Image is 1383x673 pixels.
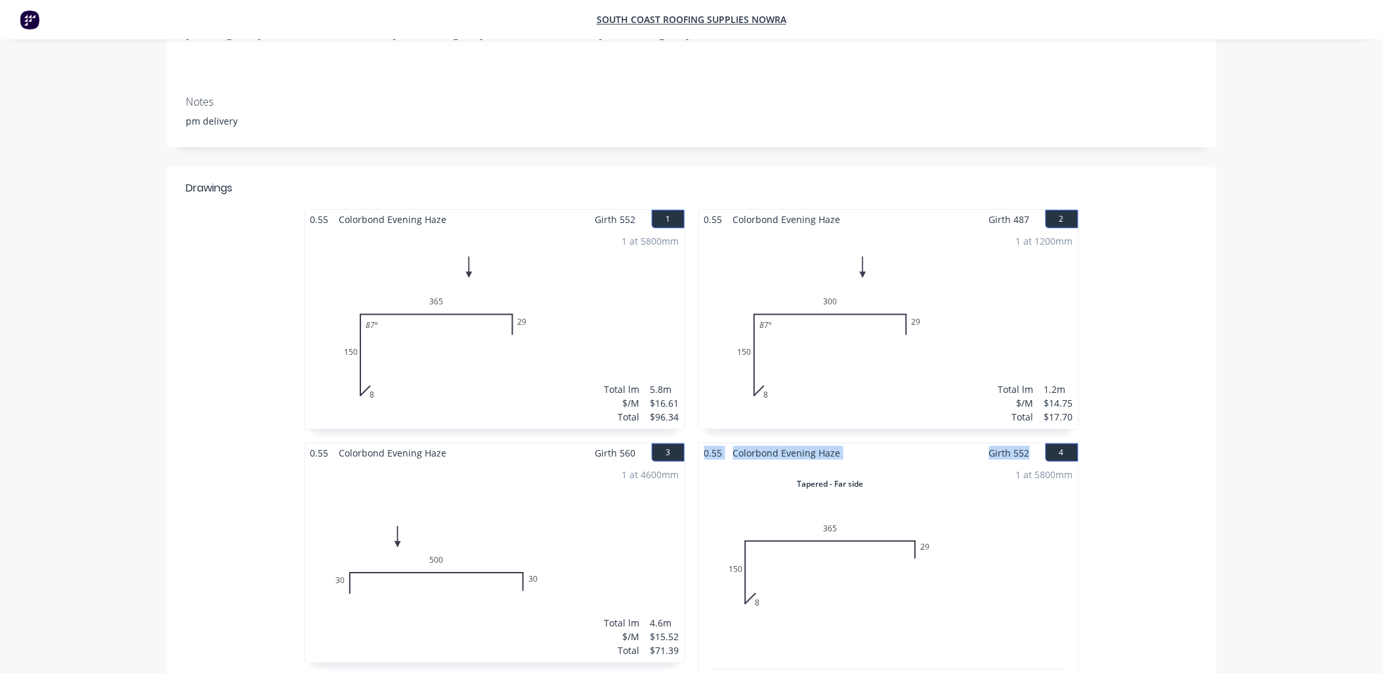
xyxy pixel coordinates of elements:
[622,468,679,481] div: 1 at 4600mm
[605,396,640,410] div: $/M
[305,462,685,663] div: 030500301 at 4600mmTotal lm$/MTotal4.6m$15.52$71.39
[605,410,640,424] div: Total
[605,616,640,630] div: Total lm
[1044,410,1073,424] div: $17.70
[186,96,1197,108] div: Notes
[699,443,728,462] span: 0.55
[998,396,1034,410] div: $/M
[652,210,685,228] button: 1
[1044,382,1073,396] div: 1.2m
[650,616,679,630] div: 4.6m
[1016,468,1073,481] div: 1 at 5800mm
[305,210,334,229] span: 0.55
[605,630,640,643] div: $/M
[595,443,636,462] span: Girth 560
[699,229,1078,429] div: 081503002987º1 at 1200mmTotal lm$/MTotal1.2m$14.75$17.70
[334,443,452,462] span: Colorbond Evening Haze
[605,643,640,657] div: Total
[597,14,786,26] a: South Coast Roofing Supplies Nowra
[728,443,846,462] span: Colorbond Evening Haze
[650,410,679,424] div: $96.34
[998,410,1034,424] div: Total
[305,229,685,429] div: 081503652987º1 at 5800mmTotal lm$/MTotal5.8m$16.61$96.34
[20,10,39,30] img: Factory
[998,382,1034,396] div: Total lm
[650,643,679,657] div: $71.39
[650,382,679,396] div: 5.8m
[1046,210,1078,228] button: 2
[650,396,679,410] div: $16.61
[622,234,679,248] div: 1 at 5800mm
[186,180,233,196] div: Drawings
[1046,443,1078,462] button: 4
[334,210,452,229] span: Colorbond Evening Haze
[595,210,636,229] span: Girth 552
[650,630,679,643] div: $15.52
[728,210,846,229] span: Colorbond Evening Haze
[186,114,1197,128] div: pm delivery
[1016,234,1073,248] div: 1 at 1200mm
[1044,396,1073,410] div: $14.75
[699,210,728,229] span: 0.55
[989,443,1030,462] span: Girth 552
[305,443,334,462] span: 0.55
[605,382,640,396] div: Total lm
[652,443,685,462] button: 3
[989,210,1030,229] span: Girth 487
